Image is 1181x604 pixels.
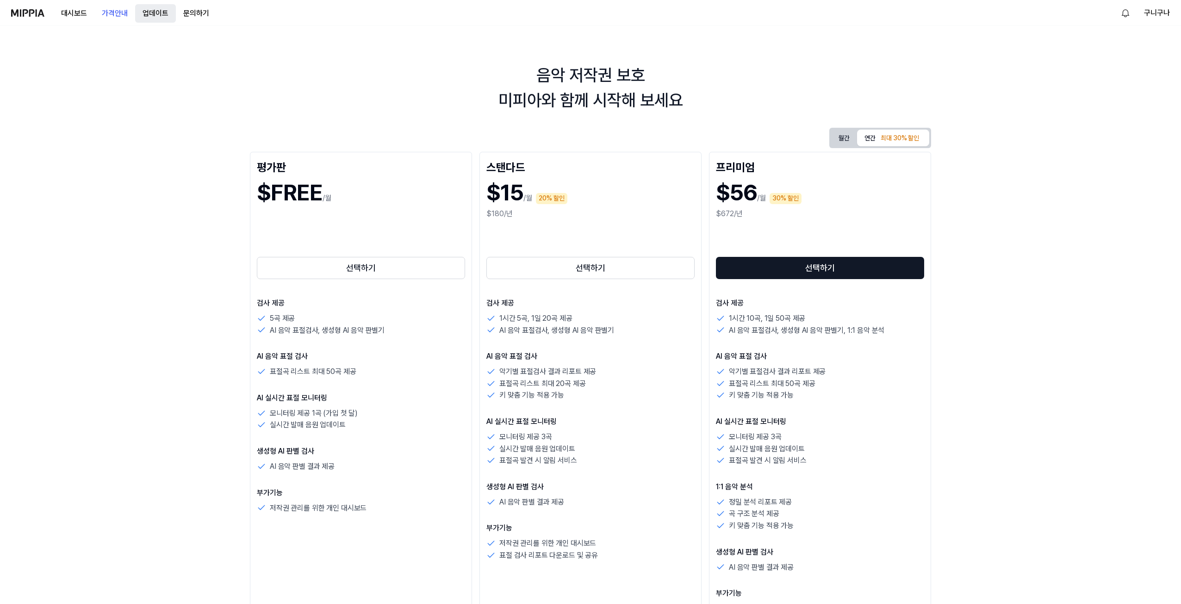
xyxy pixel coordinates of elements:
[270,461,335,473] p: AI 음악 판별 결과 제공
[499,443,575,455] p: 실시간 발매 음원 업데이트
[499,455,577,467] p: 표절곡 발견 시 알림 서비스
[94,4,135,23] button: 가격안내
[270,324,385,336] p: AI 음악 표절검사, 생성형 AI 음악 판별기
[499,378,585,390] p: 표절곡 리스트 최대 20곡 제공
[257,487,465,498] p: 부가기능
[770,193,802,204] div: 30% 할인
[716,351,924,362] p: AI 음악 표절 검사
[257,177,323,208] h1: $FREE
[54,4,94,23] button: 대시보드
[11,9,44,17] img: logo
[499,496,564,508] p: AI 음악 판별 결과 제공
[729,324,884,336] p: AI 음악 표절검사, 생성형 AI 음악 판별기, 1:1 음악 분석
[499,431,552,443] p: 모니터링 제공 3곡
[716,159,924,174] div: 프리미엄
[523,193,532,204] p: /월
[729,366,826,378] p: 악기별 표절검사 결과 리포트 제공
[716,208,924,219] div: $672/년
[323,193,331,204] p: /월
[831,131,857,145] button: 월간
[716,588,924,599] p: 부가기능
[270,407,358,419] p: 모니터링 제공 1곡 (가입 첫 달)
[716,416,924,427] p: AI 실시간 표절 모니터링
[499,366,596,378] p: 악기별 표절검사 결과 리포트 제공
[135,0,176,26] a: 업데이트
[729,496,792,508] p: 정밀 분석 리포트 제공
[1144,7,1170,19] button: 구니구나
[257,159,465,174] div: 평가판
[729,378,815,390] p: 표절곡 리스트 최대 50곡 제공
[94,0,135,26] a: 가격안내
[878,133,922,144] div: 최대 30% 할인
[729,389,794,401] p: 키 맞춤 기능 적용 가능
[486,481,695,492] p: 생성형 AI 판별 검사
[176,4,217,23] button: 문의하기
[499,537,596,549] p: 저작권 관리를 위한 개인 대시보드
[486,255,695,281] a: 선택하기
[729,520,794,532] p: 키 맞춤 기능 적용 가능
[270,419,346,431] p: 실시간 발매 음원 업데이트
[270,312,295,324] p: 5곡 제공
[716,298,924,309] p: 검사 제공
[486,298,695,309] p: 검사 제공
[257,351,465,362] p: AI 음악 표절 검사
[257,298,465,309] p: 검사 제공
[729,431,781,443] p: 모니터링 제공 3곡
[486,257,695,279] button: 선택하기
[486,208,695,219] div: $180/년
[257,446,465,457] p: 생성형 AI 판별 검사
[499,324,614,336] p: AI 음악 표절검사, 생성형 AI 음악 판별기
[857,130,929,146] button: 연간
[499,312,572,324] p: 1시간 5곡, 1일 20곡 제공
[499,549,598,561] p: 표절 검사 리포트 다운로드 및 공유
[135,4,176,23] button: 업데이트
[486,351,695,362] p: AI 음악 표절 검사
[729,312,805,324] p: 1시간 10곡, 1일 50곡 제공
[757,193,766,204] p: /월
[729,443,805,455] p: 실시간 발매 음원 업데이트
[716,257,924,279] button: 선택하기
[536,193,567,204] div: 20% 할인
[486,523,695,534] p: 부가기능
[270,502,367,514] p: 저작권 관리를 위한 개인 대시보드
[716,255,924,281] a: 선택하기
[1120,7,1131,19] img: 알림
[257,255,465,281] a: 선택하기
[729,561,794,573] p: AI 음악 판별 결과 제공
[270,366,356,378] p: 표절곡 리스트 최대 50곡 제공
[486,416,695,427] p: AI 실시간 표절 모니터링
[716,547,924,558] p: 생성형 AI 판별 검사
[716,481,924,492] p: 1:1 음악 분석
[257,392,465,404] p: AI 실시간 표절 모니터링
[486,177,523,208] h1: $15
[729,508,779,520] p: 곡 구조 분석 제공
[499,389,564,401] p: 키 맞춤 기능 적용 가능
[716,177,757,208] h1: $56
[486,159,695,174] div: 스탠다드
[729,455,807,467] p: 표절곡 발견 시 알림 서비스
[257,257,465,279] button: 선택하기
